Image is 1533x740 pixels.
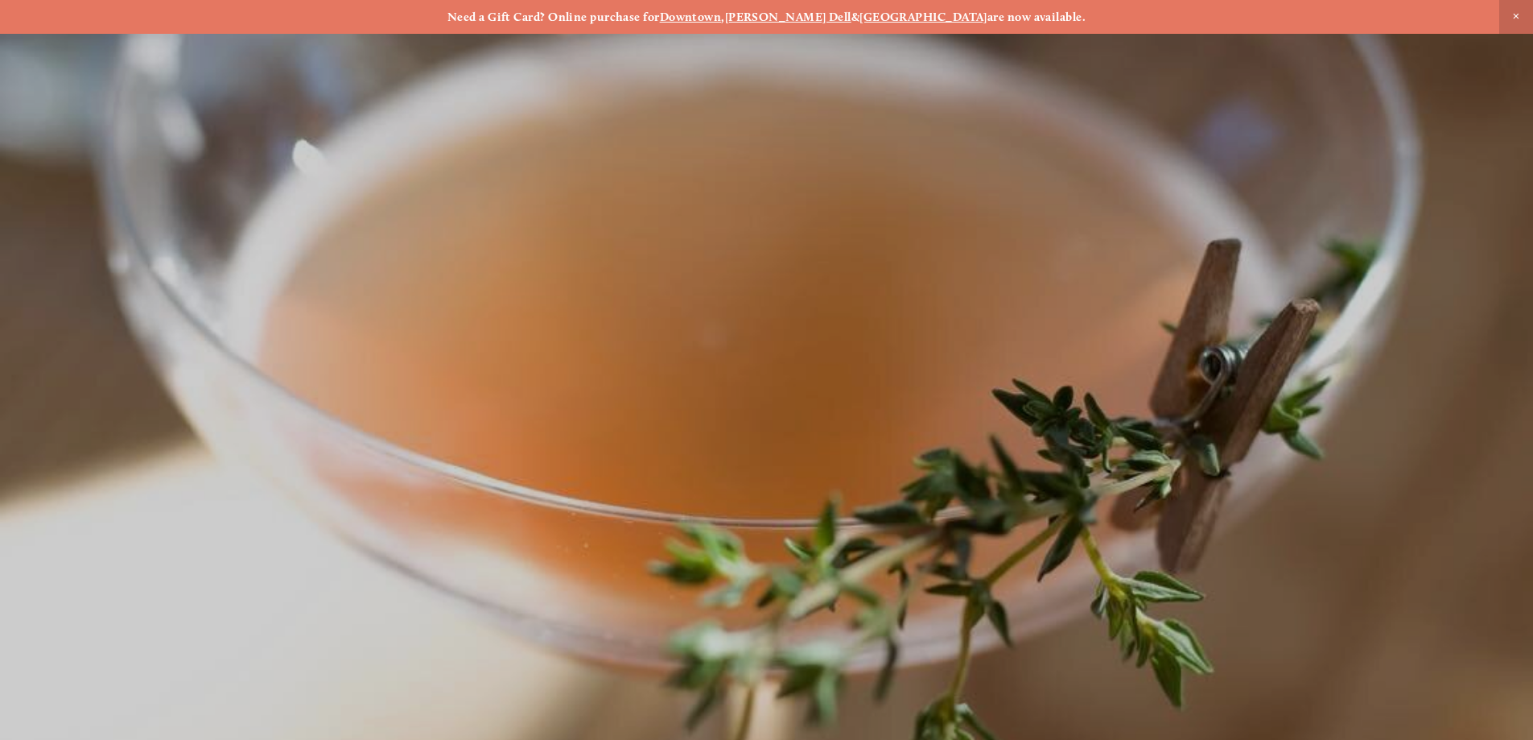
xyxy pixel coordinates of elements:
strong: & [851,10,859,24]
a: Downtown [660,10,722,24]
strong: Need a Gift Card? Online purchase for [447,10,660,24]
strong: , [721,10,724,24]
a: [PERSON_NAME] Dell [725,10,851,24]
a: [GEOGRAPHIC_DATA] [859,10,987,24]
strong: are now available. [987,10,1086,24]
